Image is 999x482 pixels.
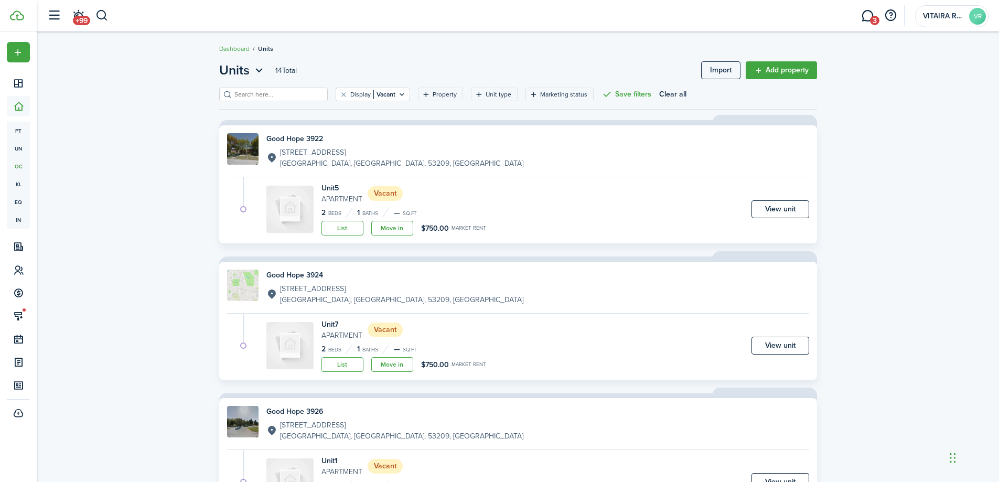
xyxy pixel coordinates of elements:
[371,221,413,235] a: Move in
[368,186,403,201] status: Vacant
[870,16,879,25] span: 3
[403,211,417,216] small: sq.ft
[10,10,24,20] img: TenantCloud
[219,61,266,80] button: Open menu
[321,183,362,194] h4: Unit 5
[418,88,463,101] filter-tag: Open filter
[433,90,457,99] filter-tag-label: Property
[368,459,403,474] status: Vacant
[266,406,523,417] h4: Good Hope 3926
[601,88,651,101] button: Save filters
[525,88,594,101] filter-tag: Open filter
[421,223,449,234] span: $750.00
[7,122,30,140] a: pt
[7,175,30,193] a: kl
[227,270,809,305] a: Property avatarGood Hope 3924[STREET_ADDRESS][GEOGRAPHIC_DATA], [GEOGRAPHIC_DATA], 53209, [GEOGRA...
[452,362,486,367] small: Market rent
[328,211,341,216] small: Beds
[219,44,250,53] a: Dashboard
[950,442,956,474] div: Drag
[266,270,523,281] h4: Good Hope 3924
[232,90,324,100] input: Search here...
[486,90,511,99] filter-tag-label: Unit type
[280,431,523,442] p: [GEOGRAPHIC_DATA], [GEOGRAPHIC_DATA], 53209, [GEOGRAPHIC_DATA]
[280,147,523,158] p: [STREET_ADDRESS]
[321,357,363,372] a: List
[394,344,400,355] span: —
[373,90,395,99] filter-tag-value: Vacant
[44,6,64,26] button: Open sidebar
[394,207,400,218] span: —
[357,207,360,218] span: 1
[7,157,30,175] a: oc
[321,455,362,466] h4: Unit 1
[540,90,587,99] filter-tag-label: Marketing status
[368,323,403,337] status: Vacant
[219,61,266,80] button: Units
[227,406,259,437] img: Property avatar
[321,330,362,341] small: Apartment
[280,420,523,431] p: [STREET_ADDRESS]
[969,8,986,25] avatar-text: VR
[357,344,360,355] span: 1
[321,194,362,205] small: Apartment
[857,3,877,29] a: Messaging
[227,133,809,169] a: Property avatarGood Hope 3922[STREET_ADDRESS][GEOGRAPHIC_DATA], [GEOGRAPHIC_DATA], 53209, [GEOGRA...
[339,90,348,99] button: Clear filter
[227,270,259,301] img: Property avatar
[7,140,30,157] a: un
[266,186,314,233] img: Unit avatar
[7,211,30,229] a: in
[321,466,362,477] small: Apartment
[68,3,88,29] a: Notifications
[751,200,809,218] a: View unit
[452,226,486,231] small: Market rent
[227,406,809,442] a: Property avatarGood Hope 3926[STREET_ADDRESS][GEOGRAPHIC_DATA], [GEOGRAPHIC_DATA], 53209, [GEOGRA...
[471,88,518,101] filter-tag: Open filter
[362,347,378,352] small: Baths
[824,369,999,482] iframe: Chat Widget
[280,294,523,305] p: [GEOGRAPHIC_DATA], [GEOGRAPHIC_DATA], 53209, [GEOGRAPHIC_DATA]
[328,347,341,352] small: Beds
[701,61,740,79] a: Import
[403,347,417,352] small: sq.ft
[746,61,817,79] a: Add property
[7,42,30,62] button: Open menu
[350,90,371,99] filter-tag-label: Display
[227,133,259,165] img: Property avatar
[321,221,363,235] a: List
[73,16,90,25] span: +99
[321,319,362,330] h4: Unit 7
[751,337,809,355] a: View unit
[321,207,326,218] span: 2
[7,193,30,211] a: eq
[275,65,297,76] header-page-total: 14 Total
[923,13,965,20] span: VITAIRA Rental Group, LLC.
[362,211,378,216] small: Baths
[95,7,109,25] button: Search
[266,133,523,144] h4: Good Hope 3922
[258,44,273,53] span: Units
[371,357,413,372] a: Move in
[280,158,523,169] p: [GEOGRAPHIC_DATA], [GEOGRAPHIC_DATA], 53209, [GEOGRAPHIC_DATA]
[421,359,449,370] span: $750.00
[882,7,899,25] button: Open resource center
[321,344,326,355] span: 2
[659,88,686,101] button: Clear all
[336,88,410,101] filter-tag: Open filter
[266,322,314,369] img: Unit avatar
[219,61,250,80] span: Units
[280,283,523,294] p: [STREET_ADDRESS]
